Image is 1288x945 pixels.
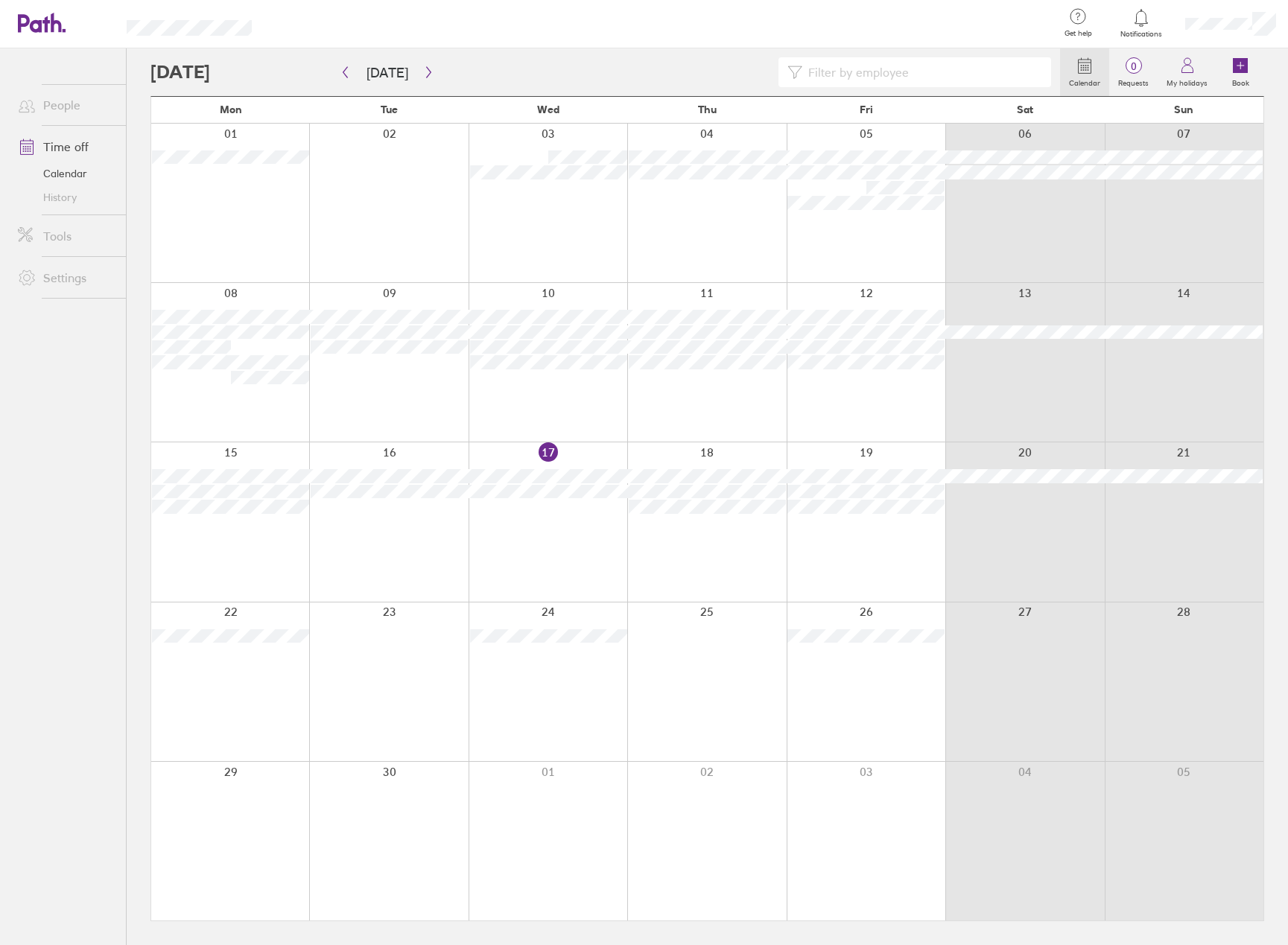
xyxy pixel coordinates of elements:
[1060,74,1109,88] label: Calendar
[698,104,717,115] span: Thu
[1174,104,1193,115] span: Sun
[6,162,126,185] a: Calendar
[1117,30,1166,39] span: Notifications
[1017,104,1033,115] span: Sat
[220,104,242,115] span: Mon
[1158,74,1216,88] label: My holidays
[6,132,126,162] a: Time off
[1109,74,1158,88] label: Requests
[1109,60,1158,72] span: 0
[381,104,398,115] span: Tue
[1060,48,1109,96] a: Calendar
[802,58,1042,86] input: Filter by employee
[860,104,873,115] span: Fri
[1158,48,1216,96] a: My holidays
[355,60,420,85] button: [DATE]
[6,90,126,120] a: People
[1216,48,1264,96] a: Book
[1054,29,1103,38] span: Get help
[6,221,126,251] a: Tools
[1223,74,1258,88] label: Book
[6,263,126,293] a: Settings
[1117,7,1166,39] a: Notifications
[6,185,126,209] a: History
[537,104,559,115] span: Wed
[1109,48,1158,96] a: 0Requests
